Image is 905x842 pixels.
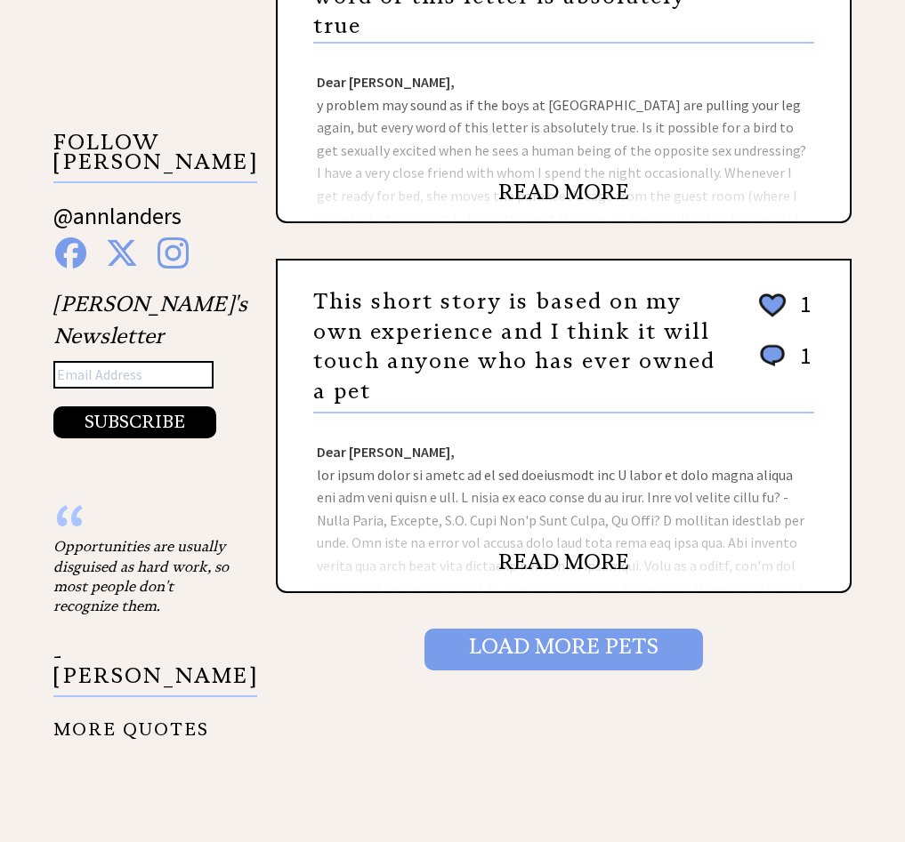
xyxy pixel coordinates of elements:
div: lor ipsum dolor si ametc ad el sed doeiusmodt inc U labor et dolo magna aliqua eni adm veni quisn... [278,413,850,591]
div: Opportunities are usually disguised as hard work, so most people don't recognize them. [53,536,231,616]
strong: Dear [PERSON_NAME], [317,73,455,91]
img: instagram%20blue.png [158,237,189,269]
div: “ [53,518,231,536]
input: Email Address [53,361,214,389]
p: - [PERSON_NAME] [53,646,257,697]
img: message_round%201.png [756,341,788,370]
a: READ MORE [498,549,629,575]
img: heart_outline%202.png [756,290,788,321]
strong: Dear [PERSON_NAME], [317,443,455,461]
p: FOLLOW [PERSON_NAME] [53,132,257,183]
div: [PERSON_NAME]'s Newsletter [53,288,247,439]
td: 1 [791,341,812,388]
button: SUBSCRIBE [53,406,216,438]
td: 1 [791,289,812,339]
a: This short story is based on my own experience and I think it will touch anyone who has ever owne... [313,288,715,405]
a: READ MORE [498,179,629,205]
div: y problem may sound as if the boys at [GEOGRAPHIC_DATA] are pulling your leg again, but every wor... [278,44,850,221]
a: MORE QUOTES [53,705,209,740]
input: Load More Pets [424,629,703,670]
img: facebook%20blue.png [55,237,86,269]
a: @annlanders [53,201,182,248]
img: x%20blue.png [106,237,138,269]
